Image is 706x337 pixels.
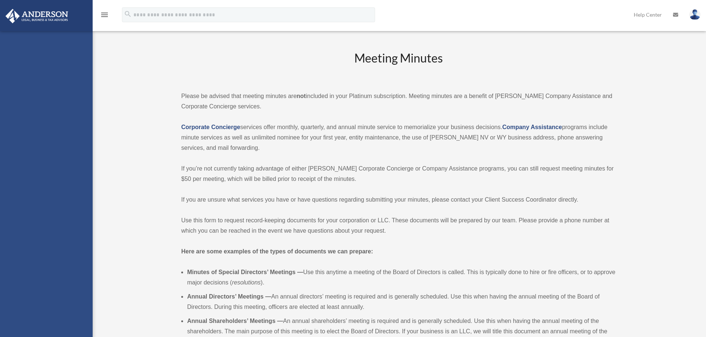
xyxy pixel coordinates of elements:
[181,195,616,205] p: If you are unsure what services you have or have questions regarding submitting your minutes, ple...
[187,293,271,300] b: Annual Directors’ Meetings —
[232,279,261,286] em: resolutions
[181,91,616,112] p: Please be advised that meeting minutes are included in your Platinum subscription. Meeting minute...
[502,124,562,130] a: Company Assistance
[181,248,373,255] strong: Here are some examples of the types of documents we can prepare:
[181,215,616,236] p: Use this form to request record-keeping documents for your corporation or LLC. These documents wi...
[181,122,616,153] p: services offer monthly, quarterly, and annual minute service to memorialize your business decisio...
[187,267,616,288] li: Use this anytime a meeting of the Board of Directors is called. This is typically done to hire or...
[296,93,306,99] strong: not
[187,269,303,275] b: Minutes of Special Directors’ Meetings —
[187,318,283,324] b: Annual Shareholders’ Meetings —
[100,13,109,19] a: menu
[100,10,109,19] i: menu
[689,9,700,20] img: User Pic
[181,124,240,130] a: Corporate Concierge
[187,291,616,312] li: An annual directors’ meeting is required and is generally scheduled. Use this when having the ann...
[124,10,132,18] i: search
[181,164,616,184] p: If you’re not currently taking advantage of either [PERSON_NAME] Corporate Concierge or Company A...
[181,50,616,81] h2: Meeting Minutes
[3,9,70,23] img: Anderson Advisors Platinum Portal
